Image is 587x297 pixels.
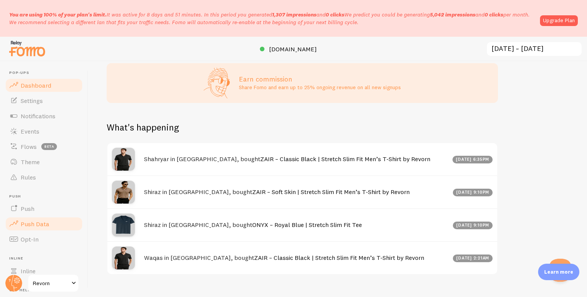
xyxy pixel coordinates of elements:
[5,216,83,232] a: Push Data
[260,155,430,163] a: ZAIR – Classic Black | Stretch Slim Fit Men’s T-Shirt by Revorn
[21,158,40,166] span: Theme
[239,83,401,91] p: Share Fomo and earn up to 25% ongoing revenue on all new signups
[5,78,83,93] a: Dashboard
[252,221,362,228] a: ONYX – Royal Blue | Stretch Slim Fit Tee
[485,11,503,18] b: 0 clicks
[9,194,83,199] span: Push
[9,256,83,261] span: Inline
[21,127,39,135] span: Events
[453,189,493,196] div: [DATE] 9:10pm
[21,82,51,89] span: Dashboard
[28,274,79,292] a: Revorn
[9,70,83,75] span: Pop-ups
[5,124,83,139] a: Events
[540,15,578,26] a: Upgrade Plan
[430,11,475,18] b: 5,042 impressions
[21,267,36,275] span: Inline
[252,188,410,196] a: ZAIR – Soft Skin | Stretch Slim Fit Men’s T-Shirt by Revorn
[5,93,83,108] a: Settings
[453,222,493,229] div: [DATE] 9:10pm
[144,254,448,262] h4: Waqas in [GEOGRAPHIC_DATA], bought
[21,205,34,212] span: Push
[21,235,39,243] span: Opt-In
[9,11,107,18] span: You are using 100% of your plan's limit.
[21,220,49,228] span: Push Data
[21,143,37,150] span: Flows
[430,11,503,18] span: and
[8,39,46,58] img: fomo-relay-logo-orange.svg
[272,11,316,18] b: 1,307 impressions
[144,221,448,229] h4: Shiraz in [GEOGRAPHIC_DATA], bought
[5,263,83,279] a: Inline
[9,11,535,26] p: It was active for 8 days and 51 minutes. In this period you generated We predict you could be gen...
[33,279,69,288] span: Revorn
[5,170,83,185] a: Rules
[21,173,36,181] span: Rules
[538,264,579,280] div: Learn more
[453,255,493,262] div: [DATE] 2:21am
[272,11,344,18] span: and
[5,108,83,124] a: Notifications
[41,143,57,150] span: beta
[5,201,83,216] a: Push
[549,259,572,282] iframe: Help Scout Beacon - Open
[5,154,83,170] a: Theme
[144,155,448,163] h4: Shahryar in [GEOGRAPHIC_DATA], bought
[254,254,424,261] a: ZAIR – Classic Black | Stretch Slim Fit Men’s T-Shirt by Revorn
[5,139,83,154] a: Flows beta
[21,112,55,120] span: Notifications
[5,232,83,247] a: Opt-In
[452,156,493,163] div: [DATE] 6:35pm
[544,268,573,276] p: Learn more
[107,121,179,133] h2: What's happening
[144,188,448,196] h4: Shiraz in [GEOGRAPHIC_DATA], bought
[326,11,344,18] b: 0 clicks
[21,97,43,104] span: Settings
[239,75,401,83] h3: Earn commission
